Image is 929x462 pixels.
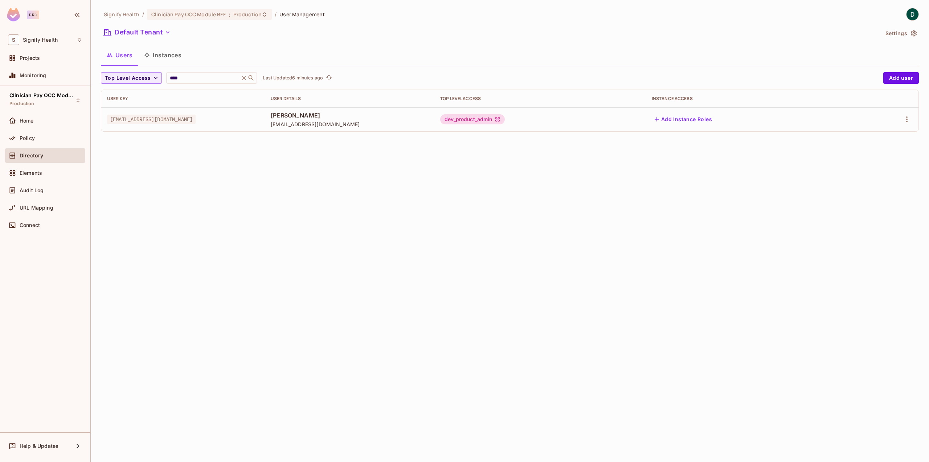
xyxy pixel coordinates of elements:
li: / [142,11,144,18]
button: Add user [883,72,919,84]
span: Clinician Pay OCC Module BFF [151,11,226,18]
span: the active workspace [104,11,139,18]
span: [EMAIL_ADDRESS][DOMAIN_NAME] [107,115,196,124]
span: Clinician Pay OCC Module BFF [9,92,75,98]
span: User Management [279,11,325,18]
div: Instance Access [652,96,848,102]
span: Help & Updates [20,443,58,449]
button: Users [101,46,138,64]
span: Directory [20,153,43,158]
span: Connect [20,222,40,228]
span: URL Mapping [20,205,53,211]
button: refresh [324,74,333,82]
span: S [8,34,19,45]
p: Last Updated 6 minutes ago [263,75,323,81]
li: / [275,11,277,18]
span: Top Level Access [105,74,151,83]
span: refresh [326,74,332,82]
div: dev_product_admin [440,114,505,124]
img: Dylan Gillespie [907,8,918,20]
span: Audit Log [20,187,44,193]
span: Production [233,11,262,18]
button: Settings [883,28,919,39]
span: [PERSON_NAME] [271,111,429,119]
span: [EMAIL_ADDRESS][DOMAIN_NAME] [271,121,429,128]
img: SReyMgAAAABJRU5ErkJggg== [7,8,20,21]
div: User Details [271,96,429,102]
div: Pro [27,11,39,19]
span: : [228,12,231,17]
span: Home [20,118,34,124]
span: Workspace: Signify Health [23,37,58,43]
span: Projects [20,55,40,61]
button: Default Tenant [101,26,173,38]
div: Top Level Access [440,96,640,102]
span: Click to refresh data [323,74,333,82]
div: User Key [107,96,259,102]
button: Add Instance Roles [652,114,715,125]
span: Monitoring [20,73,46,78]
button: Top Level Access [101,72,162,84]
span: Policy [20,135,35,141]
span: Production [9,101,34,107]
button: Instances [138,46,187,64]
span: Elements [20,170,42,176]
